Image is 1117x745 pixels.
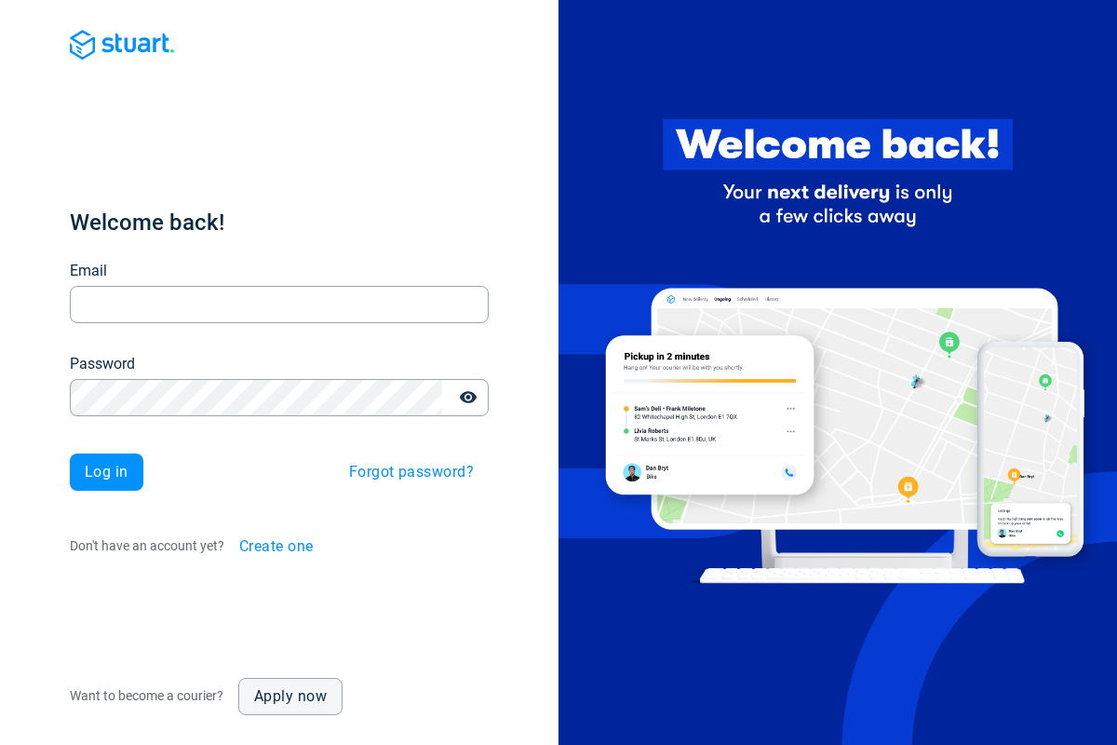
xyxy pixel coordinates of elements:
[238,678,343,715] a: Apply now
[239,539,314,554] span: Create one
[70,353,135,375] label: Password
[254,689,327,704] span: Apply now
[70,30,174,60] img: Blue logo
[334,454,489,491] button: Forgot password?
[85,465,128,480] span: Log in
[70,260,107,282] label: Email
[70,454,143,491] button: Log in
[70,538,224,553] span: Don't have an account yet?
[349,465,474,480] span: Forgot password?
[224,528,329,565] button: Create one
[70,688,223,703] span: Want to become a courier?
[70,208,489,237] h1: Welcome back!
